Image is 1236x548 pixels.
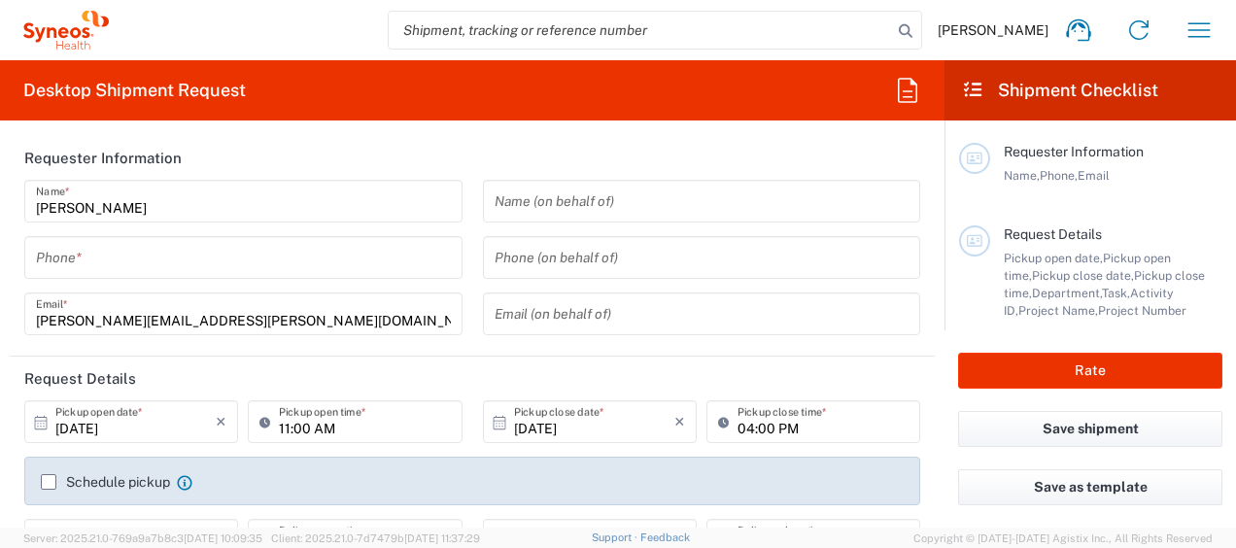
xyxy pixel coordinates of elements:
[24,149,182,168] h2: Requester Information
[958,469,1222,505] button: Save as template
[184,532,262,544] span: [DATE] 10:09:35
[962,79,1158,102] h2: Shipment Checklist
[1004,144,1144,159] span: Requester Information
[938,21,1048,39] span: [PERSON_NAME]
[1098,303,1186,318] span: Project Number
[23,79,246,102] h2: Desktop Shipment Request
[1032,268,1134,283] span: Pickup close date,
[913,530,1213,547] span: Copyright © [DATE]-[DATE] Agistix Inc., All Rights Reserved
[271,532,480,544] span: Client: 2025.21.0-7d7479b
[1018,303,1098,318] span: Project Name,
[1102,286,1130,300] span: Task,
[1040,168,1078,183] span: Phone,
[958,411,1222,447] button: Save shipment
[640,531,690,543] a: Feedback
[1078,168,1110,183] span: Email
[1004,168,1040,183] span: Name,
[958,353,1222,389] button: Rate
[23,532,262,544] span: Server: 2025.21.0-769a9a7b8c3
[41,474,170,490] label: Schedule pickup
[674,406,685,437] i: ×
[216,406,226,437] i: ×
[1032,286,1102,300] span: Department,
[404,532,480,544] span: [DATE] 11:37:29
[1004,226,1102,242] span: Request Details
[1004,251,1103,265] span: Pickup open date,
[24,369,136,389] h2: Request Details
[592,531,640,543] a: Support
[389,12,892,49] input: Shipment, tracking or reference number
